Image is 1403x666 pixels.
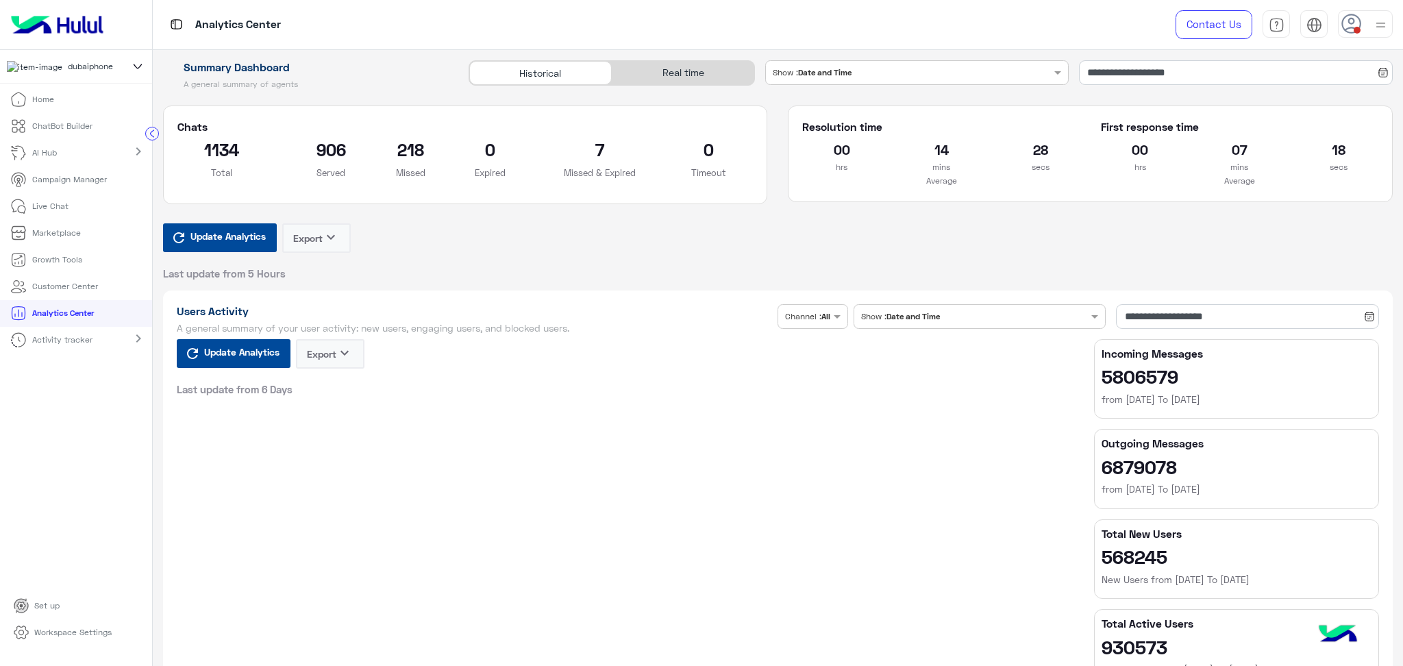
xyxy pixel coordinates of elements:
h5: Resolution time [802,120,1080,134]
h2: 7 [555,138,644,160]
span: Last update from 5 Hours [163,267,286,280]
h2: 07 [1200,138,1279,160]
p: Timeout [665,166,754,180]
p: Total [177,166,266,180]
h5: Incoming Messages [1102,347,1371,360]
span: Update Analytics [187,227,269,245]
p: Marketplace [32,227,81,239]
p: Growth Tools [32,254,82,266]
h5: Chats [177,120,754,134]
p: Average [802,174,1080,188]
p: Average [1101,174,1378,188]
b: All [821,311,830,321]
p: hrs [802,160,881,174]
h5: Total Active Users [1102,617,1371,630]
a: tab [1263,10,1290,39]
h2: 28 [1002,138,1080,160]
button: Exportkeyboard_arrow_down [282,223,351,253]
img: Logo [5,10,109,39]
h6: from [DATE] To [DATE] [1102,393,1371,406]
p: mins [1200,160,1279,174]
span: Update Analytics [201,343,283,361]
img: hulul-logo.png [1314,611,1362,659]
h1: Users Activity [177,304,773,318]
h1: Summary Dashboard [163,60,453,74]
h2: 218 [396,138,425,160]
h2: 14 [902,138,980,160]
h2: 18 [1300,138,1378,160]
mat-icon: chevron_right [130,330,147,347]
p: Campaign Manager [32,173,107,186]
div: Historical [469,61,612,85]
img: profile [1372,16,1389,34]
div: Real time [612,61,754,85]
p: Missed [396,166,425,180]
h2: 00 [802,138,881,160]
p: Set up [34,600,60,612]
h5: A general summary of agents [163,79,453,90]
a: Contact Us [1176,10,1252,39]
p: Home [32,93,54,106]
p: Workspace Settings [34,626,112,639]
h2: 0 [665,138,754,160]
span: dubaiphone [68,60,113,73]
span: Last update from 6 Days [177,382,293,396]
h2: 906 [286,138,375,160]
b: Date and Time [798,67,852,77]
h2: 0 [446,138,535,160]
h2: 568245 [1102,545,1371,567]
h2: 5806579 [1102,365,1371,387]
i: keyboard_arrow_down [336,345,353,361]
p: Served [286,166,375,180]
i: keyboard_arrow_down [323,229,339,245]
p: AI Hub [32,147,57,159]
p: Expired [446,166,535,180]
p: mins [902,160,980,174]
img: tab [1269,17,1284,33]
h5: Outgoing Messages [1102,436,1371,450]
p: Missed & Expired [555,166,644,180]
img: 1403182699927242 [7,61,62,73]
p: secs [1002,160,1080,174]
button: Update Analytics [177,339,290,368]
p: Live Chat [32,200,69,212]
img: tab [1306,17,1322,33]
h2: 1134 [177,138,266,160]
h5: A general summary of your user activity: new users, engaging users, and blocked users. [177,323,773,334]
p: secs [1300,160,1378,174]
h2: 6879078 [1102,456,1371,478]
a: Workspace Settings [3,619,123,646]
a: Set up [3,593,71,619]
p: ChatBot Builder [32,120,92,132]
h5: Total New Users [1102,527,1371,541]
button: Exportkeyboard_arrow_down [296,339,364,369]
h6: from [DATE] To [DATE] [1102,482,1371,496]
p: Activity tracker [32,334,92,346]
img: tab [168,16,185,33]
p: Customer Center [32,280,98,293]
h2: 930573 [1102,636,1371,658]
p: Analytics Center [195,16,281,34]
button: Update Analytics [163,223,277,252]
b: Date and Time [886,311,940,321]
p: hrs [1101,160,1180,174]
h2: 00 [1101,138,1180,160]
mat-icon: chevron_right [130,143,147,160]
p: Analytics Center [32,307,94,319]
h5: First response time [1101,120,1378,134]
h6: New Users from [DATE] To [DATE] [1102,573,1371,587]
